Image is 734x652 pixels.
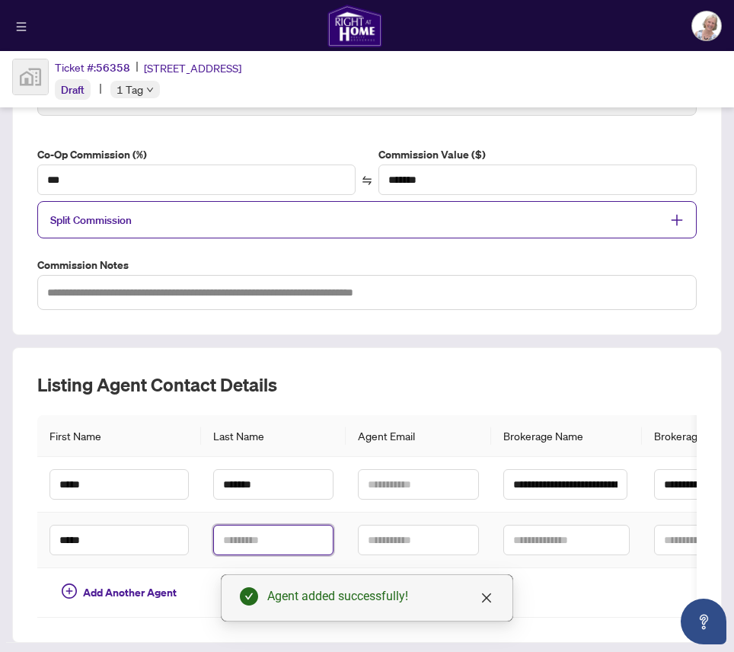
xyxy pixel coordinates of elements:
span: down [146,86,154,94]
h2: Listing Agent Contact Details [37,372,697,397]
span: swap [362,175,372,186]
span: 56358 [96,61,130,75]
img: Profile Icon [692,11,721,40]
th: First Name [37,415,201,457]
span: plus [670,213,684,227]
span: menu [16,21,27,32]
div: Agent added successfully! [267,587,494,606]
div: Split Commission [37,201,697,238]
a: Close [478,590,495,606]
div: Ticket #: [55,59,130,76]
button: Add Another Agent [49,580,189,605]
th: Last Name [201,415,346,457]
span: 1 Tag [116,81,143,98]
span: [STREET_ADDRESS] [144,59,241,76]
button: Open asap [681,599,726,644]
label: Commission Notes [37,257,697,273]
th: Brokerage Name [491,415,642,457]
span: close [480,592,493,604]
img: svg%3e [13,59,48,94]
span: check-circle [240,587,258,606]
th: Agent Email [346,415,491,457]
span: plus-circle [62,583,77,599]
img: logo [327,5,382,47]
span: Draft [61,83,85,97]
span: Split Commission [50,213,132,227]
span: Add Another Agent [83,584,177,601]
label: Co-Op Commission (%) [37,146,356,163]
label: Commission Value ($) [378,146,697,163]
